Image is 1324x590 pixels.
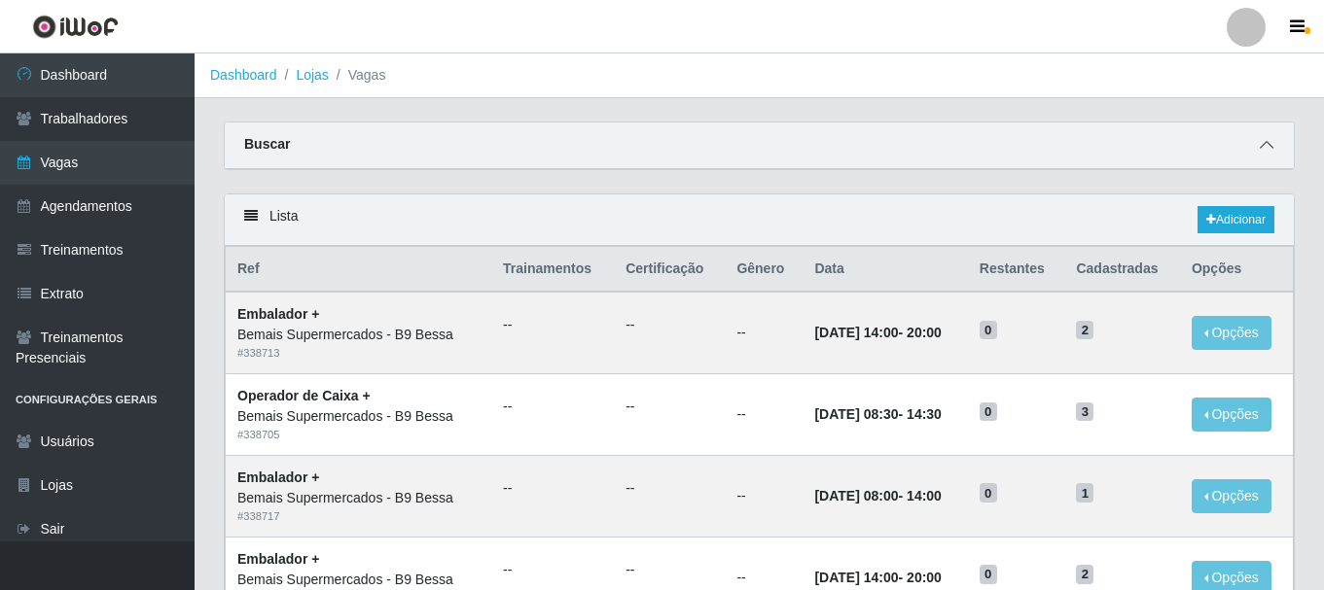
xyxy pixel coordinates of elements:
[237,345,480,362] div: # 338713
[1198,206,1274,233] a: Adicionar
[907,570,942,585] time: 20:00
[237,427,480,443] div: # 338705
[803,247,967,293] th: Data
[225,194,1294,246] div: Lista
[814,488,898,503] time: [DATE] 08:00
[237,570,480,590] div: Bemais Supermercados - B9 Bessa
[1064,247,1179,293] th: Cadastradas
[1192,316,1271,350] button: Opções
[980,565,997,584] span: 0
[237,325,480,345] div: Bemais Supermercados - B9 Bessa
[814,406,898,422] time: [DATE] 08:30
[491,247,614,293] th: Trainamentos
[614,247,725,293] th: Certificação
[296,67,328,83] a: Lojas
[329,65,386,86] li: Vagas
[503,560,602,580] ul: --
[814,406,941,422] strong: -
[814,570,898,585] time: [DATE] 14:00
[725,292,803,373] td: --
[1076,483,1093,503] span: 1
[814,570,941,585] strong: -
[907,488,942,503] time: 14:00
[1076,402,1093,422] span: 3
[980,321,997,340] span: 0
[237,551,319,567] strong: Embalador +
[226,247,492,293] th: Ref
[237,469,319,485] strong: Embalador +
[32,15,119,39] img: CoreUI Logo
[237,508,480,525] div: # 338717
[626,315,713,335] ul: --
[626,560,713,580] ul: --
[1180,247,1294,293] th: Opções
[814,488,941,503] strong: -
[237,388,371,403] strong: Operador de Caixa +
[725,247,803,293] th: Gênero
[503,315,602,335] ul: --
[907,325,942,340] time: 20:00
[195,53,1324,98] nav: breadcrumb
[503,478,602,499] ul: --
[626,397,713,417] ul: --
[980,402,997,422] span: 0
[210,67,277,83] a: Dashboard
[968,247,1065,293] th: Restantes
[1192,398,1271,432] button: Opções
[237,406,480,427] div: Bemais Supermercados - B9 Bessa
[626,478,713,499] ul: --
[907,406,942,422] time: 14:30
[725,374,803,456] td: --
[814,325,941,340] strong: -
[237,306,319,322] strong: Embalador +
[1076,565,1093,584] span: 2
[814,325,898,340] time: [DATE] 14:00
[1076,321,1093,340] span: 2
[725,455,803,537] td: --
[980,483,997,503] span: 0
[1192,479,1271,513] button: Opções
[237,488,480,508] div: Bemais Supermercados - B9 Bessa
[503,397,602,417] ul: --
[244,136,290,152] strong: Buscar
